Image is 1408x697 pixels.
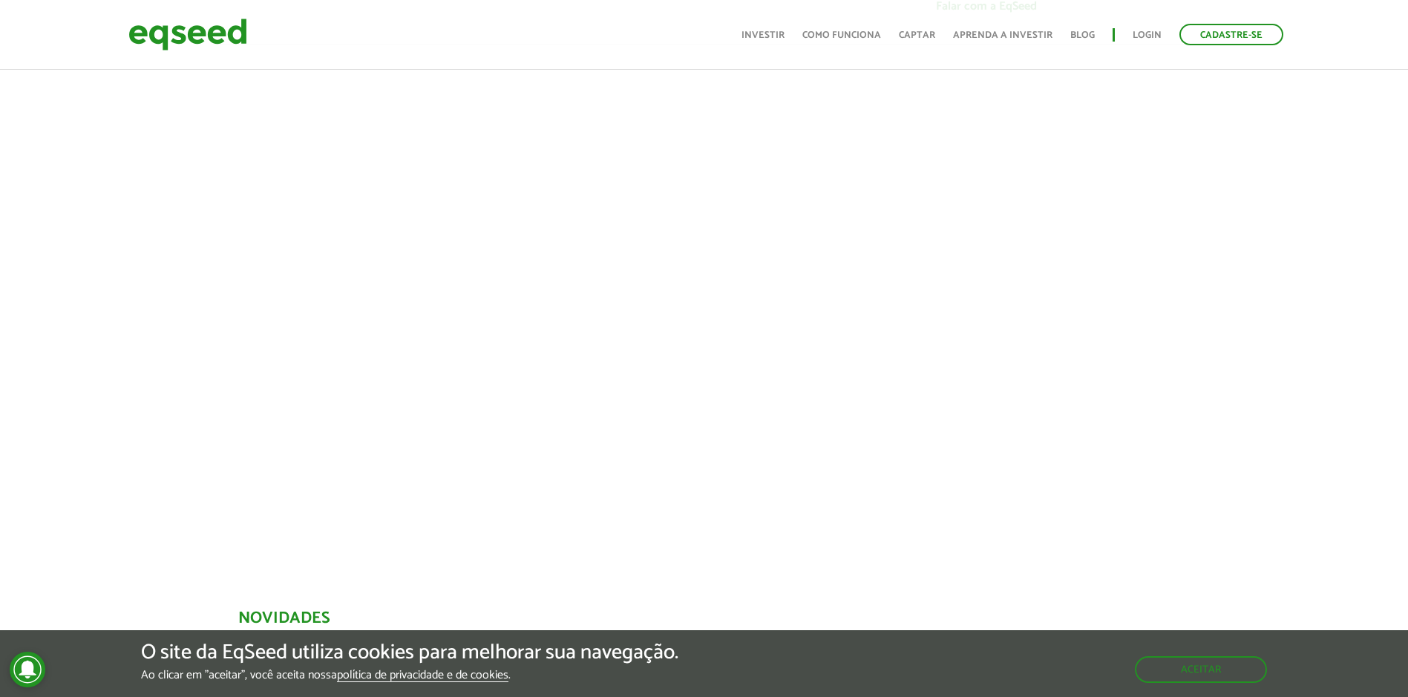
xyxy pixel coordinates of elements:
h5: O site da EqSeed utiliza cookies para melhorar sua navegação. [141,641,678,664]
div: Novidades [238,610,1170,633]
p: Ao clicar em "aceitar", você aceita nossa . [141,668,678,682]
a: Login [1133,30,1162,40]
button: Aceitar [1135,656,1267,683]
a: política de privacidade e de cookies [337,670,508,682]
iframe: JetBov | Oferta disponível [281,74,1127,550]
img: EqSeed [128,15,247,54]
a: Cadastre-se [1179,24,1283,45]
a: Aprenda a investir [953,30,1052,40]
a: Captar [899,30,935,40]
a: Como funciona [802,30,881,40]
a: Investir [741,30,785,40]
a: Blog [1070,30,1095,40]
